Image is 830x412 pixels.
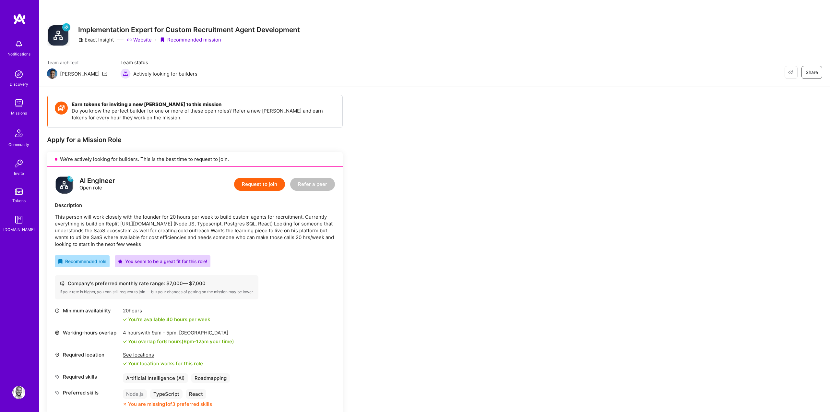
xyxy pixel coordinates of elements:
i: icon Tag [55,390,60,395]
i: icon PurpleRibbon [160,37,165,42]
div: You overlap for 6 hours ( your time) [128,338,234,345]
div: Exact Insight [78,36,114,43]
a: Website [127,36,152,43]
div: Missions [11,110,27,116]
div: [PERSON_NAME] [60,70,100,77]
i: icon Check [123,340,127,344]
i: icon EyeClosed [788,70,793,75]
div: You seem to be a great fit for this role! [118,258,207,265]
div: 20 hours [123,307,210,314]
div: Working-hours overlap [55,329,120,336]
h3: Implementation Expert for Custom Recruitment Agent Development [78,26,300,34]
div: We’re actively looking for builders. This is the best time to request to join. [47,152,343,167]
img: Actively looking for builders [120,68,131,79]
i: icon Location [55,352,60,357]
div: Company's preferred monthly rate range: $ 7,000 — $ 7,000 [60,280,254,287]
div: Required skills [55,373,120,380]
i: icon Clock [55,308,60,313]
i: icon CloseOrange [123,402,127,406]
button: Refer a peer [290,178,335,191]
img: tokens [15,188,23,195]
i: icon Check [123,362,127,366]
div: TypeScript [150,389,183,399]
div: AI Engineer [79,177,115,184]
img: guide book [12,213,25,226]
i: icon Cash [60,281,65,286]
p: This person will work closely with the founder for 20 hours per week to build custom agents for r... [55,213,335,248]
div: Your location works for this role [123,360,203,367]
i: icon Mail [102,71,107,76]
span: Share [806,69,818,76]
div: Tokens [12,197,26,204]
div: 4 hours with [GEOGRAPHIC_DATA] [123,329,234,336]
i: icon CompanyGray [78,37,83,42]
i: icon World [55,330,60,335]
div: · [155,36,156,43]
img: Token icon [55,102,68,115]
i: icon Check [123,318,127,321]
div: Apply for a Mission Role [47,136,343,144]
div: [DOMAIN_NAME] [3,226,35,233]
i: icon RecommendedBadge [58,259,63,264]
div: Invite [14,170,24,177]
img: Team Architect [47,68,57,79]
div: Artificial Intelligence (AI) [123,373,188,383]
div: Recommended role [58,258,106,265]
span: Team status [120,59,197,66]
span: Actively looking for builders [133,70,197,77]
img: teamwork [12,97,25,110]
div: Discovery [10,81,28,88]
span: 9am - 5pm , [150,330,179,336]
div: Required location [55,351,120,358]
img: bell [12,38,25,51]
div: You're available 40 hours per week [123,316,210,323]
img: logo [13,13,26,25]
img: Company Logo [47,23,70,46]
h4: Earn tokens for inviting a new [PERSON_NAME] to this mission [72,102,336,107]
i: icon PurpleStar [118,259,123,264]
div: Description [55,202,335,209]
span: 6pm - 12am [184,338,208,345]
img: User Avatar [12,386,25,399]
div: Roadmapping [191,373,230,383]
p: Do you know the perfect builder for one or more of these open roles? Refer a new [PERSON_NAME] an... [72,107,336,121]
div: Preferred skills [55,389,120,396]
div: Node.js [123,389,147,399]
img: discovery [12,68,25,81]
div: See locations [123,351,203,358]
div: React [186,389,206,399]
span: Team architect [47,59,107,66]
div: Open role [79,177,115,191]
button: Share [801,66,822,79]
div: You are missing 1 of 3 preferred skills [128,401,212,407]
a: User Avatar [11,386,27,399]
button: Request to join [234,178,285,191]
img: Community [11,126,27,141]
div: Notifications [7,51,30,57]
div: Recommended mission [160,36,221,43]
div: Minimum availability [55,307,120,314]
img: logo [55,175,74,194]
div: If your rate is higher, you can still request to join — but your chances of getting on the missio... [60,289,254,295]
i: icon Tag [55,374,60,379]
div: Community [8,141,29,148]
img: Invite [12,157,25,170]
